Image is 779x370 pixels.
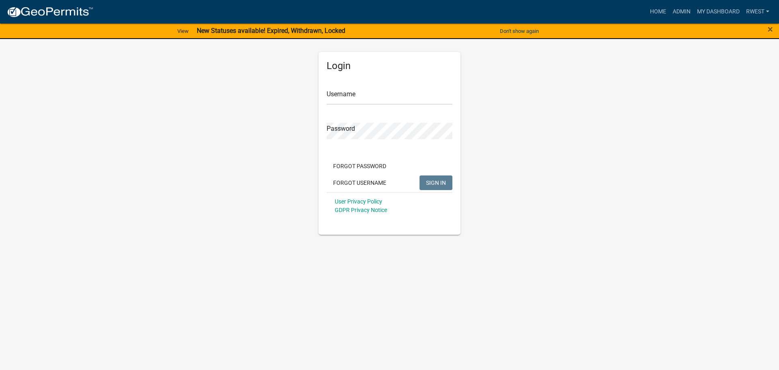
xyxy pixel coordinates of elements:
span: SIGN IN [426,179,446,186]
span: × [768,24,773,35]
a: rwest [743,4,773,19]
button: Close [768,24,773,34]
a: User Privacy Policy [335,198,382,205]
button: Forgot Password [327,159,393,173]
a: View [174,24,192,38]
a: Admin [669,4,694,19]
button: Forgot Username [327,175,393,190]
button: SIGN IN [420,175,452,190]
h5: Login [327,60,452,72]
a: My Dashboard [694,4,743,19]
button: Don't show again [497,24,542,38]
a: Home [647,4,669,19]
strong: New Statuses available! Expired, Withdrawn, Locked [197,27,345,35]
a: GDPR Privacy Notice [335,207,387,213]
